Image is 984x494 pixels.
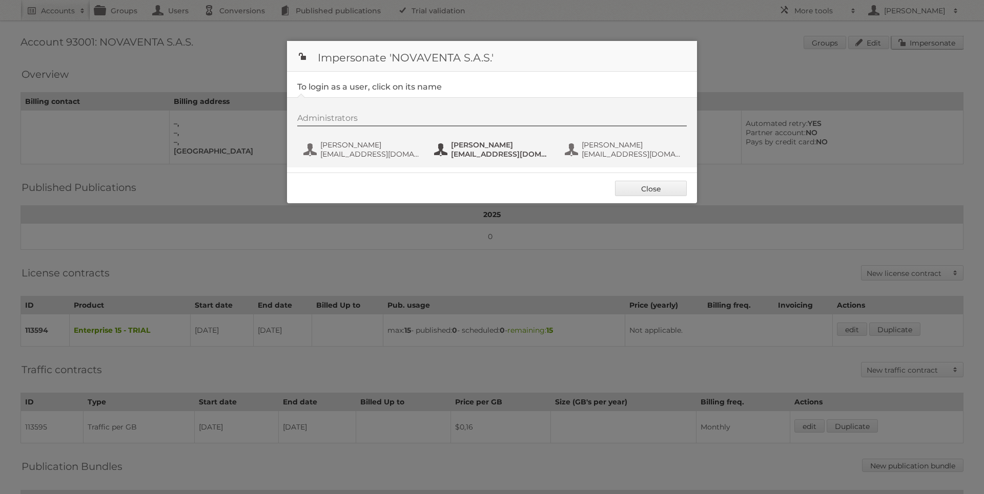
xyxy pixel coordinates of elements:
[582,140,681,149] span: [PERSON_NAME]
[297,113,687,126] div: Administrators
[287,41,697,72] h1: Impersonate 'NOVAVENTA S.A.S.'
[451,149,550,159] span: [EMAIL_ADDRESS][DOMAIN_NAME]
[320,140,420,149] span: [PERSON_NAME]
[297,82,442,92] legend: To login as a user, click on its name
[451,140,550,149] span: [PERSON_NAME]
[433,139,553,160] button: [PERSON_NAME] [EMAIL_ADDRESS][DOMAIN_NAME]
[320,149,420,159] span: [EMAIL_ADDRESS][DOMAIN_NAME]
[564,139,684,160] button: [PERSON_NAME] [EMAIL_ADDRESS][DOMAIN_NAME]
[302,139,423,160] button: [PERSON_NAME] [EMAIL_ADDRESS][DOMAIN_NAME]
[582,149,681,159] span: [EMAIL_ADDRESS][DOMAIN_NAME]
[615,181,687,196] a: Close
